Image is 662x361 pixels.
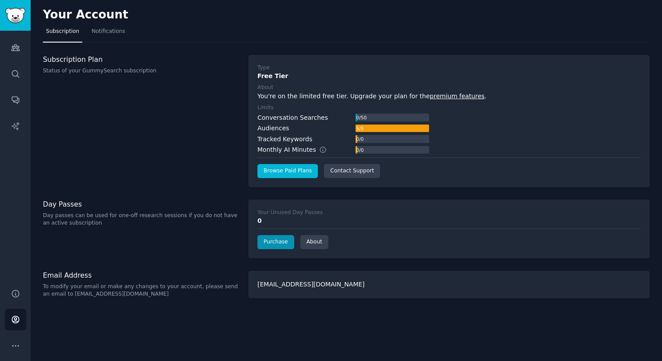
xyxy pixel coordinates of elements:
[257,71,641,81] div: Free Tier
[257,135,312,144] div: Tracked Keywords
[257,164,318,178] a: Browse Paid Plans
[43,271,239,280] h3: Email Address
[43,200,239,209] h3: Day Passes
[257,92,641,101] div: You're on the limited free tier. Upgrade your plan for the .
[324,164,380,178] a: Contact Support
[257,235,294,249] a: Purchase
[92,28,125,36] span: Notifications
[88,25,128,43] a: Notifications
[257,113,328,122] div: Conversation Searches
[356,135,364,143] div: 0 / 0
[300,235,328,249] a: About
[43,212,239,227] p: Day passes can be used for one-off research sessions if you do not have an active subscription
[43,67,239,75] p: Status of your GummySearch subscription
[356,146,364,154] div: 0 / 0
[43,55,239,64] h3: Subscription Plan
[43,8,128,22] h2: Your Account
[257,209,323,217] div: Your Unused Day Passes
[46,28,79,36] span: Subscription
[5,8,25,23] img: GummySearch logo
[356,114,367,122] div: 0 / 50
[257,216,641,225] div: 0
[430,93,485,100] a: premium features
[257,64,270,72] div: Type
[43,283,239,298] p: To modify your email or make any changes to your account, please send an email to [EMAIL_ADDRESS]...
[257,104,274,112] div: Limits
[356,125,364,132] div: 5 / 5
[257,124,289,133] div: Audiences
[43,25,82,43] a: Subscription
[257,84,273,92] div: About
[257,145,336,154] div: Monthly AI Minutes
[248,271,650,298] div: [EMAIL_ADDRESS][DOMAIN_NAME]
